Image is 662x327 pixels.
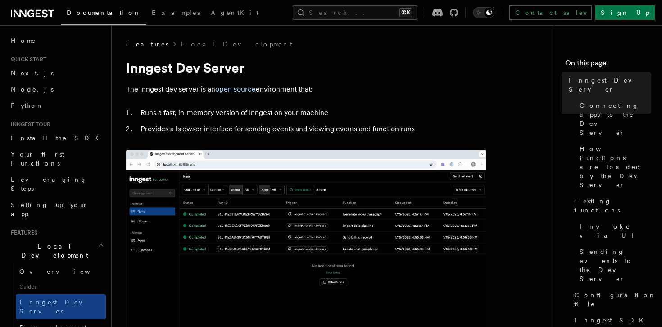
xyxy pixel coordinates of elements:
a: Next.js [7,65,106,81]
span: Inngest Dev Server [569,76,651,94]
span: Next.js [11,69,54,77]
p: The Inngest dev server is an environment that: [126,83,486,96]
a: How functions are loaded by the Dev Server [576,141,651,193]
a: Contact sales [509,5,592,20]
a: AgentKit [205,3,264,24]
a: Examples [146,3,205,24]
a: Install the SDK [7,130,106,146]
span: Configuration file [574,290,656,309]
span: Install the SDK [11,134,104,142]
li: Runs a fast, in-memory version of Inngest on your machine [138,106,486,119]
a: Python [7,97,106,114]
kbd: ⌘K [399,8,412,17]
a: Sign Up [595,5,655,20]
span: Leveraging Steps [11,176,87,192]
span: Your first Functions [11,151,64,167]
span: Connecting apps to the Dev Server [580,101,651,137]
span: Guides [16,280,106,294]
a: Home [7,32,106,49]
a: Connecting apps to the Dev Server [576,97,651,141]
a: Documentation [61,3,146,25]
a: Overview [16,263,106,280]
button: Search...⌘K [293,5,417,20]
li: Provides a browser interface for sending events and viewing events and function runs [138,123,486,135]
a: Leveraging Steps [7,171,106,197]
a: Your first Functions [7,146,106,171]
span: Sending events to the Dev Server [580,247,651,283]
span: Examples [152,9,200,16]
span: Local Development [7,242,98,260]
h1: Inngest Dev Server [126,60,486,76]
span: Documentation [67,9,141,16]
button: Toggle dark mode [473,7,494,18]
a: Sending events to the Dev Server [576,244,651,287]
a: Setting up your app [7,197,106,222]
a: Inngest Dev Server [565,72,651,97]
a: Testing functions [571,193,651,218]
span: Node.js [11,86,54,93]
h4: On this page [565,58,651,72]
span: AgentKit [211,9,258,16]
span: Setting up your app [11,201,88,217]
span: Quick start [7,56,46,63]
span: Inngest tour [7,121,50,128]
span: Invoke via UI [580,222,651,240]
span: Inngest Dev Server [19,299,96,315]
span: How functions are loaded by the Dev Server [580,144,651,189]
a: Inngest Dev Server [16,294,106,319]
span: Features [7,229,37,236]
a: Invoke via UI [576,218,651,244]
span: Python [11,102,44,109]
span: Testing functions [574,197,651,215]
a: open source [215,85,256,93]
a: Configuration file [571,287,651,312]
a: Local Development [181,40,292,49]
span: Home [11,36,36,45]
span: Features [126,40,168,49]
span: Overview [19,268,112,275]
button: Local Development [7,238,106,263]
a: Node.js [7,81,106,97]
